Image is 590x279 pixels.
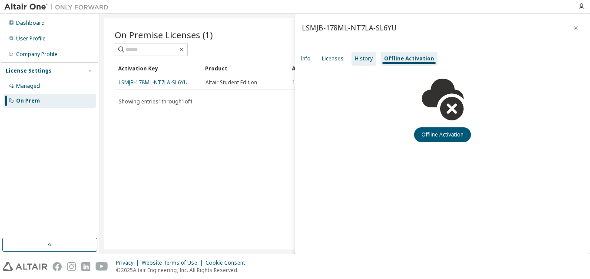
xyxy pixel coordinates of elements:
[355,55,373,62] div: History
[302,24,397,31] div: LSMJB-178ML-NT7LA-SL6YU
[414,127,471,142] button: Offline Activation
[6,67,52,74] div: License Settings
[118,61,198,75] div: Activation Key
[16,20,45,27] div: Dashboard
[4,3,113,11] img: Altair One
[16,35,46,42] div: User Profile
[206,79,257,86] span: Altair Student Edition
[116,266,250,274] p: © 2025 Altair Engineering, Inc. All Rights Reserved.
[206,259,250,266] div: Cookie Consent
[81,262,90,271] img: linkedin.svg
[384,55,434,62] div: Offline Activation
[67,262,76,271] img: instagram.svg
[116,259,142,266] div: Privacy
[3,262,47,271] img: altair_logo.svg
[16,97,40,104] div: On Prem
[292,61,372,75] div: Activation Allowed
[53,262,62,271] img: facebook.svg
[292,79,295,86] span: 1
[205,61,285,75] div: Product
[16,51,57,58] div: Company Profile
[142,259,206,266] div: Website Terms of Use
[301,55,311,62] div: Info
[119,79,188,86] a: LSMJB-178ML-NT7LA-SL6YU
[115,29,213,41] span: On Premise Licenses (1)
[322,55,344,62] div: Licenses
[96,262,108,271] img: youtube.svg
[119,98,193,105] span: Showing entries 1 through 1 of 1
[16,83,40,90] div: Managed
